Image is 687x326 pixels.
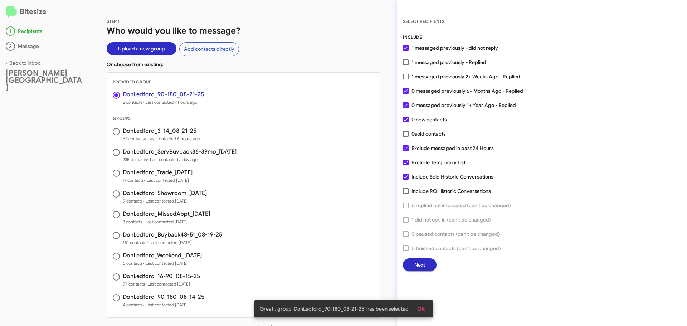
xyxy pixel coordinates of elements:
span: 6 contacts [123,260,202,267]
h3: DonLedford_16-90_08-15-25 [123,273,200,279]
div: PROVIDED GROUP [107,78,380,86]
div: Message [6,42,83,51]
span: SELECT RECIPIENTS [403,19,444,24]
span: Include Sold Historic Conversations [411,172,493,181]
span: 0 [411,130,446,138]
h1: Who would you like to message? [107,25,380,37]
h3: DonLedford_ServBuyback36-39mo_[DATE] [123,149,237,155]
div: GROUPS [107,115,380,122]
button: Next [403,258,437,271]
div: 1 [6,26,15,36]
img: logo-minimal.svg [6,6,17,18]
h3: DonLedford_3-14_08-21-25 [123,128,200,134]
div: Recipients [6,26,83,36]
span: • Last contacted [DATE] [144,177,189,183]
h3: DonLedford_Showroom_[DATE] [123,190,207,196]
button: OK [411,302,430,315]
span: • Last contacted [DATE] [146,240,191,245]
span: • Last contacted a day ago [147,157,198,162]
span: • Last contacted 6 hours ago [145,136,200,141]
span: • Last contacted [DATE] [145,281,190,287]
span: 235 contacts [123,156,237,163]
span: 0 new contacts [411,115,447,124]
button: Add contacts directly [179,42,239,56]
span: • Last contacted [DATE] [143,198,188,204]
span: Great!, group 'DonLedford_90-180_08-21-25' has been selected [260,305,409,312]
span: sold contacts [415,131,446,137]
h3: DonLedford_90-180_08-14-25 [123,294,204,300]
span: 0 replied not interested (can't be changed) [411,201,511,210]
h3: DonLedford_Buyback48-51_08-19-25 [123,232,222,238]
span: • Last contacted [DATE] [143,261,188,266]
span: OK [417,302,425,315]
span: Exclude Temporary List [411,158,466,167]
span: Include RO Historic Conversations [411,187,491,195]
h3: DonLedford_90-180_08-21-25 [123,92,204,97]
span: 9 contacts [123,198,207,205]
span: 4 contacts [123,301,204,308]
span: • Last contacted [DATE] [143,302,188,307]
h2: Bitesize [6,6,83,18]
span: 3 contacts [123,218,210,225]
span: STEP 1 [107,19,120,24]
span: 0 messaged previously 1+ Year Ago - Replied [411,101,516,110]
span: • Last contacted 7 hours ago [142,99,197,105]
span: 0 paused contacts (can't be changed) [411,230,500,238]
h3: DonLedford_Weekend_[DATE] [123,253,202,258]
span: 11 contacts [123,177,193,184]
h3: DonLedford_MissedAppt_[DATE] [123,211,210,217]
p: Or choose from existing: [107,61,380,68]
button: Upload a new group [107,42,176,55]
a: < Back to inbox [6,60,40,66]
span: 1 did not opt-in (can't be changed) [411,215,491,224]
span: 1 messaged previously 2+ Weeks Ago - Replied [411,72,520,81]
span: 0 messaged previously 6+ Months Ago - Replied [411,87,523,95]
div: INCLUDE [403,34,681,41]
span: Next [414,258,425,271]
span: 2 contacts [123,99,204,106]
span: 97 contacts [123,281,200,288]
span: • Last contacted [DATE] [142,219,187,224]
span: 151 contacts [123,239,222,246]
span: 0 finished contacts (can't be changed) [411,244,501,253]
div: [PERSON_NAME][GEOGRAPHIC_DATA] [6,69,83,91]
span: Upload a new group [118,42,165,55]
span: 62 contacts [123,135,200,142]
span: Exclude messaged in past 24 Hours [411,144,494,152]
div: 2 [6,42,15,51]
h3: DonLedford_Trade_[DATE] [123,170,193,175]
span: 1 messaged previously - did not reply [411,44,498,52]
span: 1 messaged previously - Replied [411,58,486,67]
